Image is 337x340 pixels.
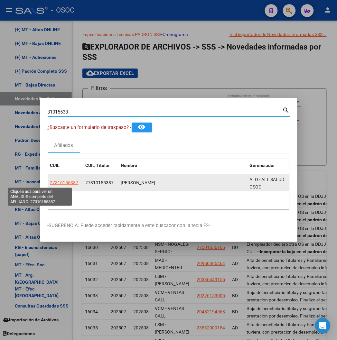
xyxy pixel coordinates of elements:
span: Nombre [121,163,137,168]
datatable-header-cell: Gerenciador [247,159,296,172]
span: Gerenciador [250,163,275,168]
div: [PERSON_NAME] [121,179,245,187]
div: Open Intercom Messenger [315,318,331,334]
datatable-header-cell: CUIL [48,159,83,172]
mat-icon: remove_red_eye [138,123,146,131]
datatable-header-cell: Nombre [118,159,247,172]
mat-icon: search [283,106,290,114]
span: 27310155387 [86,180,114,185]
div: 1 total [48,193,290,209]
p: -SUGERENCIA: Puede acceder rapidamente a este buscador con la tecla F2- [48,222,290,230]
span: 27310155387 [50,180,79,185]
span: CUIL [50,163,60,168]
span: CUIL Titular [86,163,110,168]
span: ¿Buscaste un formulario de traspaso? - [48,124,132,130]
datatable-header-cell: CUIL Titular [83,159,118,172]
div: Afiliados [54,142,73,149]
span: ALO - ALL SALUD OSOC [250,177,285,189]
